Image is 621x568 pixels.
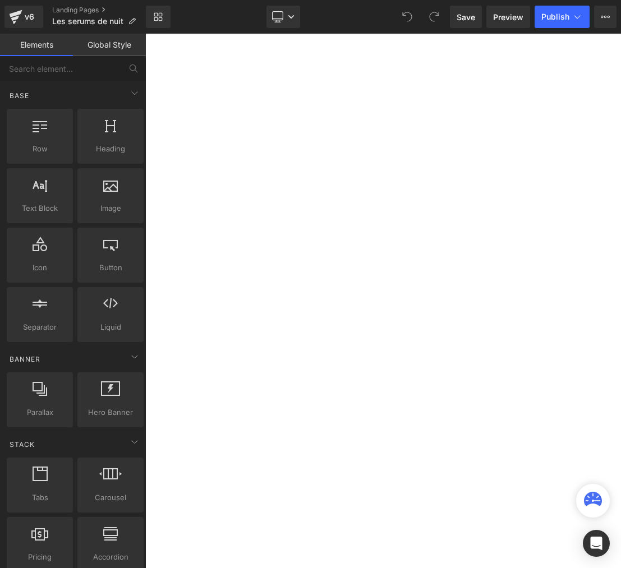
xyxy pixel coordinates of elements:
[81,492,140,504] span: Carousel
[10,202,70,214] span: Text Block
[81,407,140,418] span: Hero Banner
[594,6,617,28] button: More
[10,143,70,155] span: Row
[396,6,418,28] button: Undo
[81,143,140,155] span: Heading
[541,12,569,21] span: Publish
[73,34,146,56] a: Global Style
[8,354,42,364] span: Banner
[583,530,610,557] div: Open Intercom Messenger
[4,6,43,28] a: v6
[535,6,590,28] button: Publish
[81,262,140,274] span: Button
[10,262,70,274] span: Icon
[52,6,146,15] a: Landing Pages
[10,551,70,563] span: Pricing
[81,202,140,214] span: Image
[52,17,123,26] span: Les serums de nuit
[81,551,140,563] span: Accordion
[10,407,70,418] span: Parallax
[457,11,475,23] span: Save
[146,6,171,28] a: New Library
[10,321,70,333] span: Separator
[8,90,30,101] span: Base
[8,439,36,450] span: Stack
[22,10,36,24] div: v6
[10,492,70,504] span: Tabs
[493,11,523,23] span: Preview
[81,321,140,333] span: Liquid
[423,6,445,28] button: Redo
[486,6,530,28] a: Preview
